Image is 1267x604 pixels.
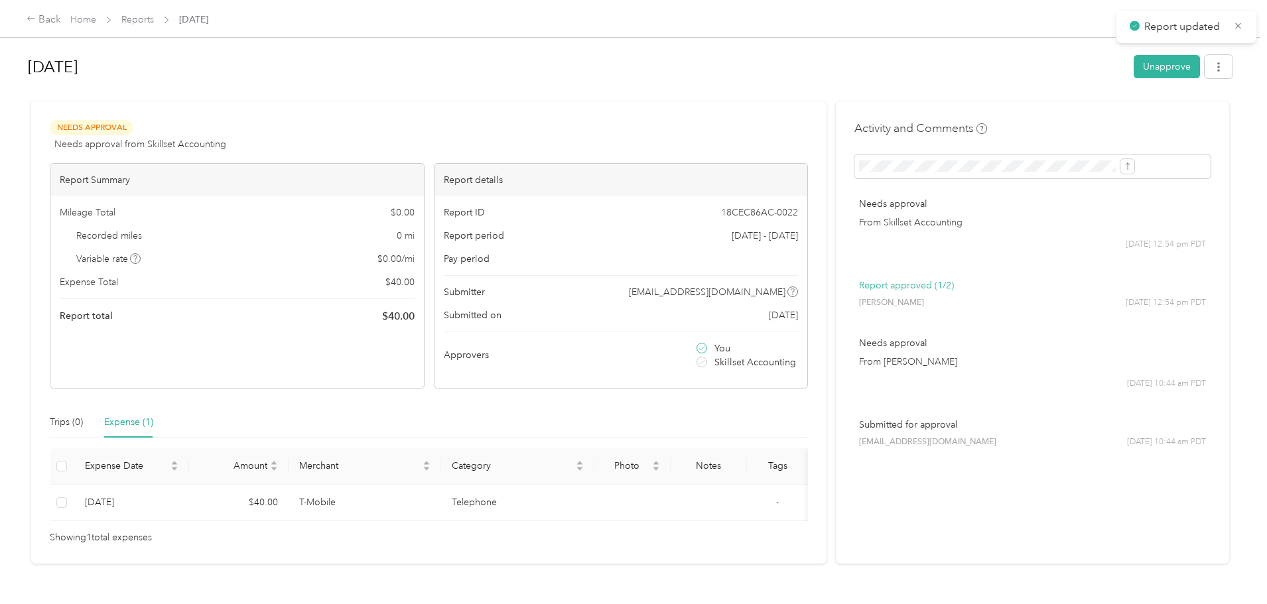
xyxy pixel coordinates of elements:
[60,206,115,219] span: Mileage Total
[121,14,154,25] a: Reports
[776,497,779,508] span: -
[270,465,278,473] span: caret-down
[434,164,808,196] div: Report details
[859,418,1206,432] p: Submitted for approval
[28,51,1124,83] h1: August 2025
[732,229,798,243] span: [DATE] - [DATE]
[189,485,289,521] td: $40.00
[270,459,278,467] span: caret-up
[385,275,415,289] span: $ 40.00
[50,530,152,545] span: Showing 1 total expenses
[444,285,485,299] span: Submitter
[444,252,490,266] span: Pay period
[1144,19,1224,35] p: Report updated
[1126,239,1206,251] span: [DATE] 12:54 pm PDT
[170,459,178,467] span: caret-up
[50,415,83,430] div: Trips (0)
[179,13,208,27] span: [DATE]
[441,448,594,485] th: Category
[85,460,168,471] span: Expense Date
[747,448,808,485] th: Tags
[859,355,1206,369] p: From [PERSON_NAME]
[758,460,797,471] div: Tags
[859,436,996,448] span: [EMAIL_ADDRESS][DOMAIN_NAME]
[441,485,594,521] td: Telephone
[652,459,660,467] span: caret-up
[605,460,649,471] span: Photo
[714,355,796,369] span: Skillset Accounting
[170,465,178,473] span: caret-down
[391,206,415,219] span: $ 0.00
[377,252,415,266] span: $ 0.00 / mi
[54,137,226,151] span: Needs approval from Skillset Accounting
[74,485,189,521] td: 12-30-2024
[60,309,113,323] span: Report total
[859,297,924,309] span: [PERSON_NAME]
[769,308,798,322] span: [DATE]
[1127,436,1206,448] span: [DATE] 10:44 am PDT
[289,448,442,485] th: Merchant
[1126,297,1206,309] span: [DATE] 12:54 pm PDT
[444,308,501,322] span: Submitted on
[444,348,489,362] span: Approvers
[60,275,118,289] span: Expense Total
[50,120,133,135] span: Needs Approval
[721,206,798,219] span: 18CEC86AC-0022
[289,485,442,521] td: T-Mobile
[671,448,747,485] th: Notes
[714,341,730,355] span: You
[104,415,153,430] div: Expense (1)
[576,465,584,473] span: caret-down
[1134,55,1200,78] button: Unapprove
[50,164,424,196] div: Report Summary
[423,465,431,473] span: caret-down
[452,460,573,471] span: Category
[444,206,485,219] span: Report ID
[76,229,142,243] span: Recorded miles
[200,460,267,471] span: Amount
[423,459,431,467] span: caret-up
[1193,530,1267,604] iframe: Everlance-gr Chat Button Frame
[859,197,1206,211] p: Needs approval
[854,120,987,137] h4: Activity and Comments
[444,229,504,243] span: Report period
[74,448,189,485] th: Expense Date
[189,448,289,485] th: Amount
[652,465,660,473] span: caret-down
[1127,378,1206,390] span: [DATE] 10:44 am PDT
[747,485,808,521] td: -
[27,12,61,28] div: Back
[76,252,141,266] span: Variable rate
[70,14,96,25] a: Home
[576,459,584,467] span: caret-up
[859,278,1206,292] p: Report approved (1/2)
[397,229,415,243] span: 0 mi
[629,285,785,299] span: [EMAIL_ADDRESS][DOMAIN_NAME]
[299,460,421,471] span: Merchant
[859,336,1206,350] p: Needs approval
[594,448,671,485] th: Photo
[382,308,415,324] span: $ 40.00
[859,215,1206,229] p: From Skillset Accounting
